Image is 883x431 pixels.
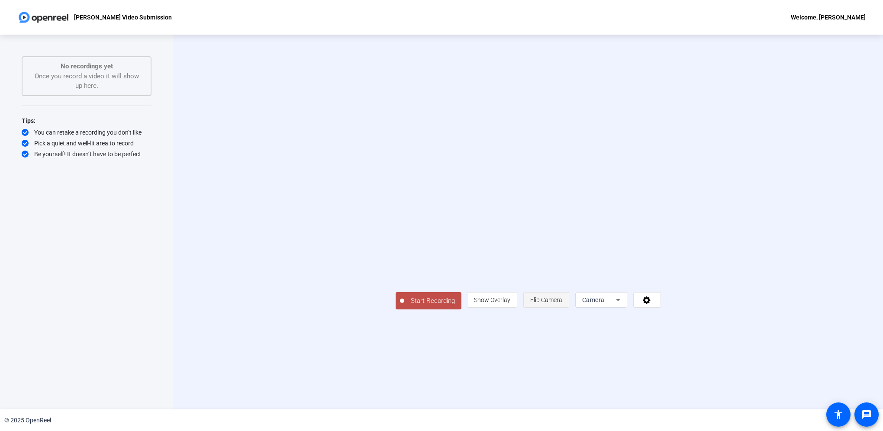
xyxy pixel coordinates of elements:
div: You can retake a recording you don’t like [22,128,151,137]
div: Pick a quiet and well-lit area to record [22,139,151,148]
span: Flip Camera [530,296,562,303]
mat-icon: accessibility [833,409,844,420]
div: © 2025 OpenReel [4,416,51,425]
span: Camera [582,296,605,303]
span: Start Recording [404,296,461,306]
div: Tips: [22,116,151,126]
button: Flip Camera [523,292,569,308]
img: OpenReel logo [17,9,70,26]
p: [PERSON_NAME] Video Submission [74,12,172,23]
span: Show Overlay [474,296,510,303]
div: Be yourself! It doesn’t have to be perfect [22,150,151,158]
mat-icon: message [861,409,872,420]
p: No recordings yet [31,61,142,71]
div: Welcome, [PERSON_NAME] [791,12,866,23]
button: Start Recording [396,292,461,309]
button: Show Overlay [467,292,517,308]
div: Once you record a video it will show up here. [31,61,142,91]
